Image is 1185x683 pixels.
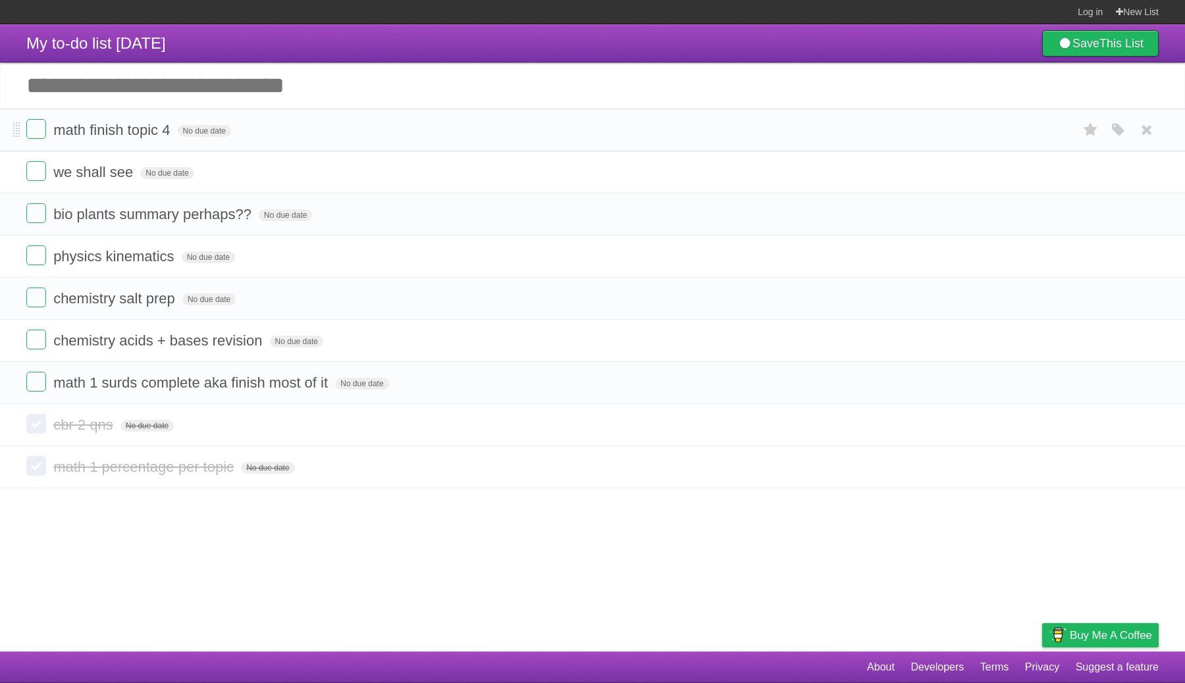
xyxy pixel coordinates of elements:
span: Buy me a coffee [1070,624,1152,647]
span: math 1 percentage per topic [53,459,237,475]
span: math finish topic 4 [53,122,173,138]
label: Done [26,203,46,223]
label: Star task [1078,119,1103,141]
img: Buy me a coffee [1049,624,1066,646]
a: Suggest a feature [1076,655,1159,680]
label: Done [26,119,46,139]
span: physics kinematics [53,248,177,265]
span: math 1 surds complete aka finish most of it [53,374,331,391]
a: Terms [980,655,1009,680]
label: Done [26,456,46,476]
span: No due date [178,125,231,137]
label: Done [26,245,46,265]
a: About [867,655,895,680]
span: No due date [259,209,312,221]
span: chemistry acids + bases revision [53,332,265,349]
span: No due date [270,336,323,347]
a: Privacy [1025,655,1059,680]
a: SaveThis List [1042,30,1159,57]
span: we shall see [53,164,136,180]
a: Buy me a coffee [1042,623,1159,647]
span: No due date [182,251,235,263]
span: No due date [241,462,294,474]
span: No due date [140,167,194,179]
label: Done [26,161,46,181]
span: cbr 2 qns [53,417,117,433]
span: chemistry salt prep [53,290,178,307]
label: Done [26,330,46,349]
label: Done [26,414,46,434]
span: bio plants summary perhaps?? [53,206,255,222]
label: Done [26,288,46,307]
label: Done [26,372,46,392]
span: No due date [182,293,236,305]
span: My to-do list [DATE] [26,34,166,52]
b: This List [1099,37,1144,50]
a: Developers [910,655,964,680]
span: No due date [335,378,388,390]
span: No due date [120,420,174,432]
